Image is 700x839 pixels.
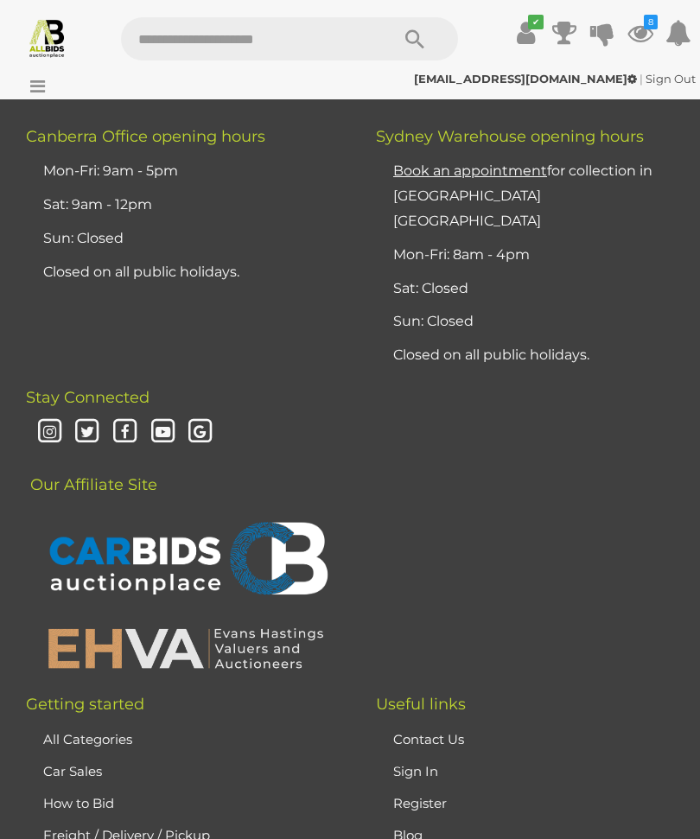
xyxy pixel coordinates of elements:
[110,417,140,448] i: Facebook
[26,127,265,146] span: Canberra Office opening hours
[644,15,658,29] i: 8
[26,388,150,407] span: Stay Connected
[73,417,103,448] i: Twitter
[640,72,643,86] span: |
[43,795,114,811] a: How to Bid
[35,417,65,448] i: Instagram
[393,162,547,179] u: Book an appointment
[39,155,333,188] li: Mon-Fri: 9am - 5pm
[627,17,653,48] a: 8
[414,72,640,86] a: [EMAIL_ADDRESS][DOMAIN_NAME]
[372,17,458,60] button: Search
[376,695,466,714] span: Useful links
[513,17,539,48] a: ✔
[39,504,333,618] img: CARBIDS Auctionplace
[43,763,102,779] a: Car Sales
[393,795,447,811] a: Register
[39,188,333,222] li: Sat: 9am - 12pm
[148,417,178,448] i: Youtube
[39,222,333,256] li: Sun: Closed
[39,626,333,671] img: EHVA | Evans Hastings Valuers and Auctioneers
[39,256,333,289] li: Closed on all public holidays.
[646,72,696,86] a: Sign Out
[393,731,464,747] a: Contact Us
[26,449,157,494] span: Our Affiliate Site
[528,15,544,29] i: ✔
[376,127,644,146] span: Sydney Warehouse opening hours
[186,417,216,448] i: Google
[389,339,683,372] li: Closed on all public holidays.
[414,72,637,86] strong: [EMAIL_ADDRESS][DOMAIN_NAME]
[389,238,683,272] li: Mon-Fri: 8am - 4pm
[393,162,652,229] a: Book an appointmentfor collection in [GEOGRAPHIC_DATA] [GEOGRAPHIC_DATA]
[43,731,132,747] a: All Categories
[27,17,67,58] img: Allbids.com.au
[26,695,144,714] span: Getting started
[389,305,683,339] li: Sun: Closed
[393,763,438,779] a: Sign In
[389,272,683,306] li: Sat: Closed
